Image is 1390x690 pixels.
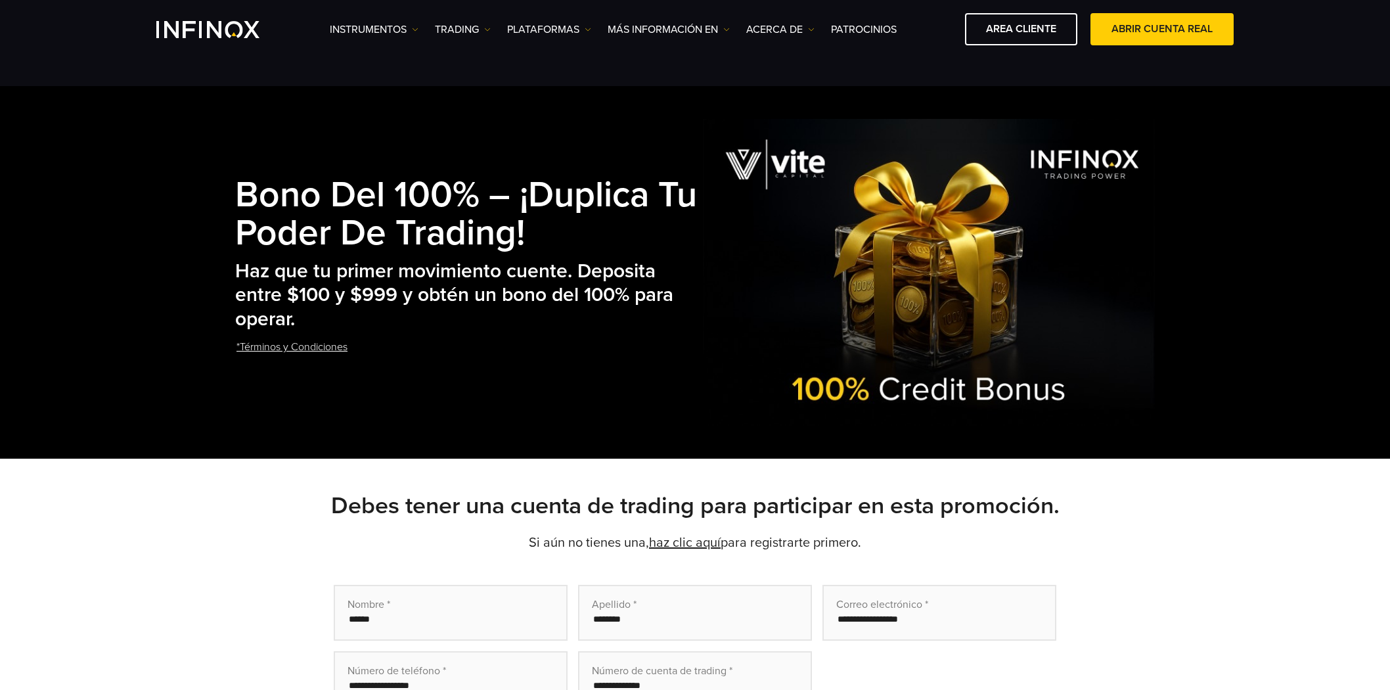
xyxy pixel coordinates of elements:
h2: Haz que tu primer movimiento cuente. Deposita entre $100 y $999 y obtén un bono del 100% para ope... [235,260,703,332]
a: Patrocinios [831,22,897,37]
a: INFINOX Logo [156,21,290,38]
a: haz clic aquí [649,535,721,551]
p: Si aún no tienes una, para registrarte primero. [235,534,1155,552]
a: TRADING [435,22,491,37]
a: PLATAFORMAS [507,22,591,37]
a: AREA CLIENTE [965,13,1077,45]
a: Instrumentos [330,22,418,37]
a: *Términos y Condiciones [235,331,349,363]
a: Más información en [608,22,730,37]
a: ACERCA DE [746,22,815,37]
strong: Debes tener una cuenta de trading para participar en esta promoción. [331,492,1060,520]
strong: Bono del 100% – ¡Duplica tu poder de trading! [235,173,697,255]
a: ABRIR CUENTA REAL [1090,13,1234,45]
